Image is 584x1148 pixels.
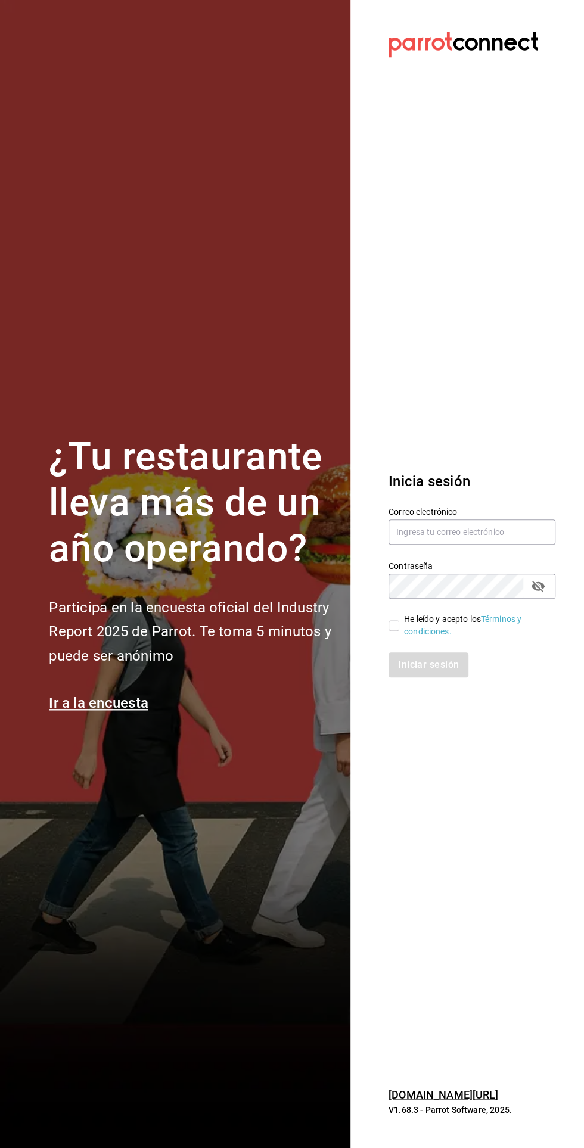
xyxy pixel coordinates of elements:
button: passwordField [528,576,548,596]
p: V1.68.3 - Parrot Software, 2025. [389,1104,555,1116]
a: [DOMAIN_NAME][URL] [389,1088,498,1101]
h2: Participa en la encuesta oficial del Industry Report 2025 de Parrot. Te toma 5 minutos y puede se... [49,596,336,668]
label: Correo electrónico [389,508,555,516]
label: Contraseña [389,562,555,570]
input: Ingresa tu correo electrónico [389,519,555,545]
div: He leído y acepto los [404,613,546,638]
a: Ir a la encuesta [49,695,148,711]
h1: ¿Tu restaurante lleva más de un año operando? [49,434,336,571]
h3: Inicia sesión [389,471,555,492]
